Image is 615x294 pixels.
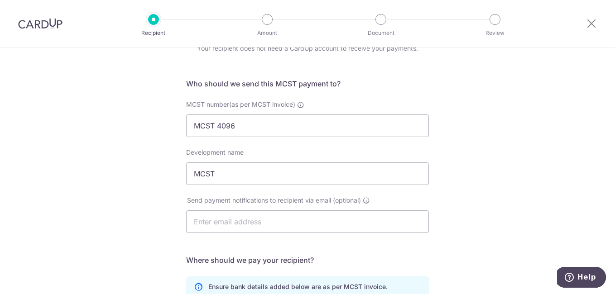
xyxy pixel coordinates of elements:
span: Help [20,6,39,14]
span: MCST number(as per MCST invoice) [186,100,295,108]
input: Enter email address [186,210,429,233]
p: Document [347,28,414,38]
img: CardUp [18,18,62,29]
iframe: Opens a widget where you can find more information [557,267,606,289]
div: Your recipient does not need a CardUp account to receive your payments. [186,44,429,53]
p: Review [461,28,529,38]
p: Recipient [120,28,187,38]
h5: Who should we send this MCST payment to? [186,78,429,89]
h5: Where should we pay your recipient? [186,255,429,266]
p: Ensure bank details added below are as per MCST invoice. [208,282,388,291]
input: Example: 0001 [186,114,429,137]
label: Development name [186,148,244,157]
p: Amount [234,28,301,38]
span: Send payment notifications to recipient via email (optional) [187,196,361,205]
